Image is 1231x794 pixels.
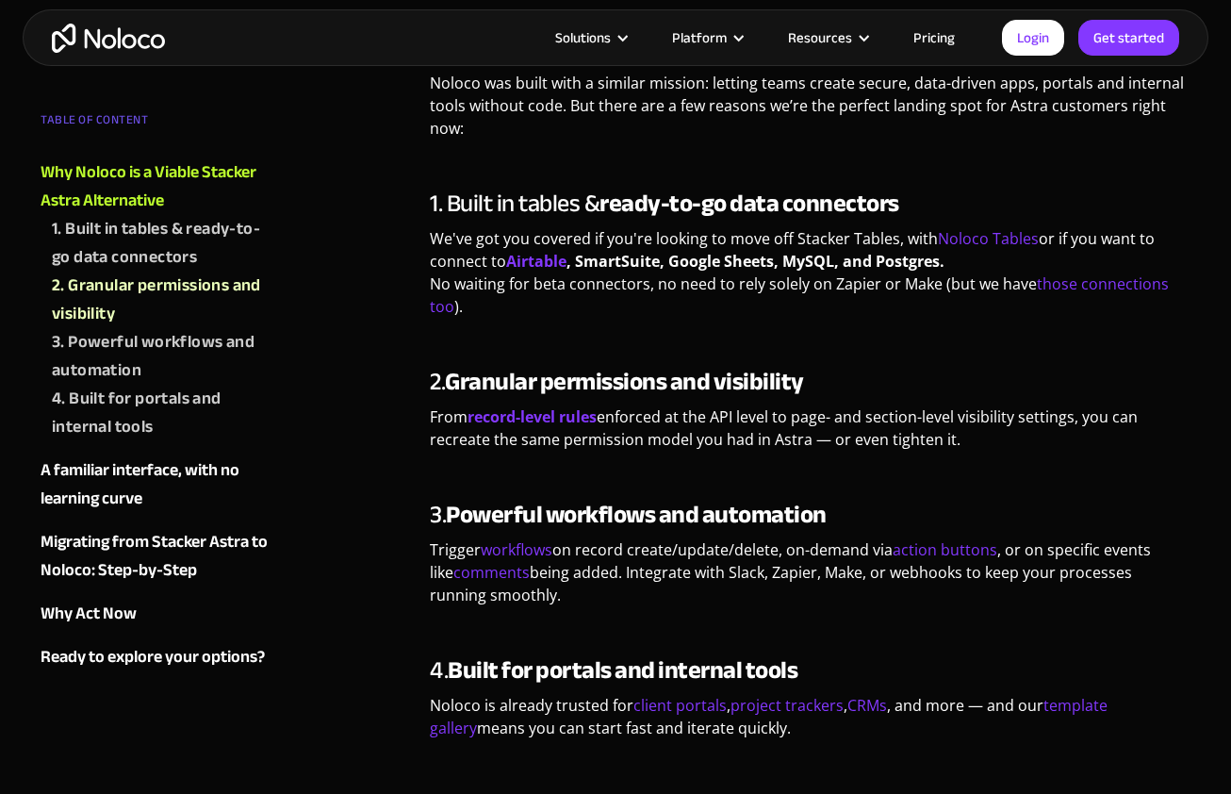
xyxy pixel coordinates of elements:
a: Why Act Now [41,600,269,628]
a: 1. Built in tables & ready-to-go data connectors [52,215,269,272]
strong: Powerful workflows and automation [446,491,827,538]
h3: 2. [430,368,1190,396]
strong: Built for portals and internal tools [448,647,797,693]
div: Resources [764,25,890,50]
a: 2. Granular permissions and visibility [52,272,269,328]
strong: , SmartSuite, Google Sheets, MySQL, and Postgres. [566,251,944,272]
div: TABLE OF CONTENT [41,106,269,143]
p: From enforced at the API level to page- and section-level visibility settings, you can recreate t... [430,405,1190,465]
a: action buttons [893,539,997,560]
p: Noloco is already trusted for , , , and more — and our means you can start fast and iterate quickly. [430,694,1190,753]
a: Airtable [506,251,566,272]
div: Why Act Now [41,600,137,628]
a: those connections too [430,273,1169,317]
div: Ready to explore your options? [41,643,265,671]
a: project trackers [730,695,844,716]
a: Ready to explore your options? [41,643,269,671]
a: 4. Built for portals and internal tools [52,385,269,441]
strong: ready-to-go data connectors [599,180,899,226]
p: Noloco was built with a similar mission: letting teams create secure, data-driven apps, portals a... [430,72,1190,154]
a: Login [1002,20,1064,56]
strong: Granular permissions and visibility [445,358,804,405]
a: Pricing [890,25,978,50]
a: record-level rules [468,406,597,427]
a: workflows [481,539,552,560]
a: Why Noloco is a Viable Stacker Astra Alternative [41,158,269,215]
div: Solutions [532,25,648,50]
a: home [52,24,165,53]
div: Resources [788,25,852,50]
a: Get started [1078,20,1179,56]
p: We've got you covered if you're looking to move off Stacker Tables, with or if you want to connec... [430,227,1190,332]
a: 3. Powerful workflows and automation [52,328,269,385]
a: A familiar interface, with no learning curve [41,456,269,513]
p: Trigger on record create/update/delete, on-demand via , or on specific events like being added. I... [430,538,1190,620]
a: template gallery [430,695,1108,738]
a: client portals [633,695,727,716]
div: Platform [648,25,764,50]
a: comments [453,562,530,583]
a: Migrating from Stacker Astra to Noloco: Step-by-Step [41,528,269,585]
a: CRMs [847,695,887,716]
div: Platform [672,25,727,50]
h3: 4. [430,656,1190,685]
h3: 3. [430,501,1190,529]
a: Noloco Tables [938,228,1039,249]
div: Solutions [555,25,611,50]
h3: 1. Built in tables & [430,190,1190,218]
